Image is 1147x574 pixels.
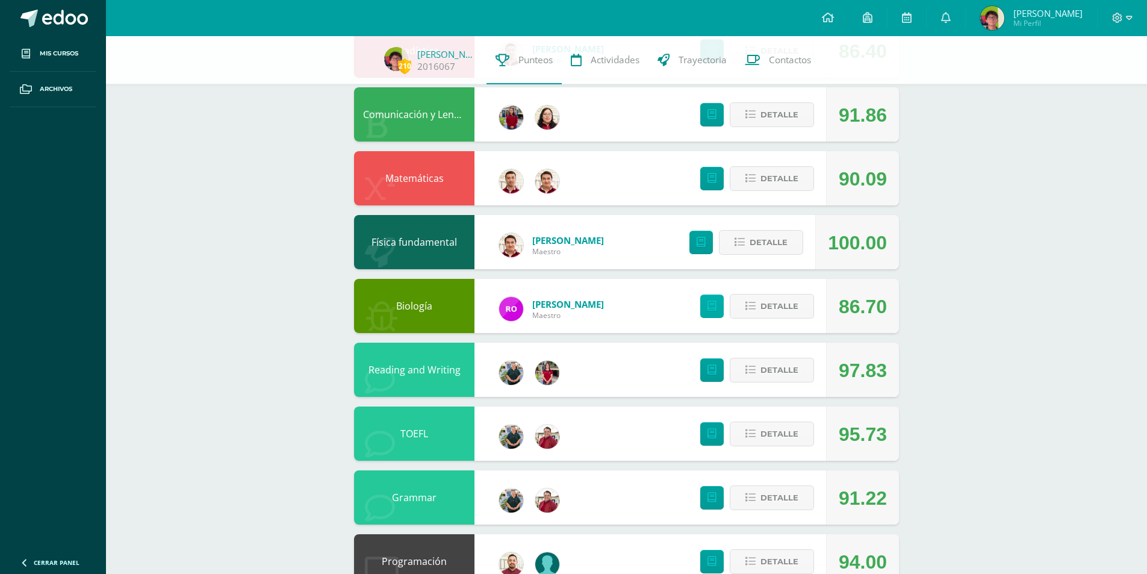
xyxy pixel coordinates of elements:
[499,488,523,513] img: d3b263647c2d686994e508e2c9b90e59.png
[532,246,604,257] span: Maestro
[839,407,887,461] div: 95.73
[10,36,96,72] a: Mis cursos
[839,152,887,206] div: 90.09
[532,234,604,246] a: [PERSON_NAME]
[750,231,788,254] span: Detalle
[499,425,523,449] img: d3b263647c2d686994e508e2c9b90e59.png
[730,294,814,319] button: Detalle
[354,87,474,142] div: Comunicación y Lenguaje
[499,105,523,129] img: e1f0730b59be0d440f55fb027c9eff26.png
[40,84,72,94] span: Archivos
[354,215,474,269] div: Física fundamental
[769,54,811,66] span: Contactos
[760,551,798,573] span: Detalle
[535,361,559,385] img: ea60e6a584bd98fae00485d881ebfd6b.png
[417,60,455,73] a: 2016067
[839,343,887,398] div: 97.83
[648,36,736,84] a: Trayectoria
[760,104,798,126] span: Detalle
[535,425,559,449] img: 4433c8ec4d0dcbe293dd19cfa8535420.png
[398,58,411,73] span: 210
[1013,18,1083,28] span: Mi Perfil
[760,167,798,190] span: Detalle
[1013,7,1083,19] span: [PERSON_NAME]
[839,88,887,142] div: 91.86
[730,549,814,574] button: Detalle
[417,48,477,60] a: [PERSON_NAME]
[499,297,523,321] img: 08228f36aa425246ac1f75ab91e507c5.png
[499,169,523,193] img: 8967023db232ea363fa53c906190b046.png
[499,361,523,385] img: d3b263647c2d686994e508e2c9b90e59.png
[354,343,474,397] div: Reading and Writing
[518,54,553,66] span: Punteos
[354,407,474,461] div: TOEFL
[839,471,887,525] div: 91.22
[730,422,814,446] button: Detalle
[384,47,408,71] img: 92ea0d8c7df05cfc06e3fb8b759d2e58.png
[719,230,803,255] button: Detalle
[760,359,798,381] span: Detalle
[980,6,1004,30] img: 92ea0d8c7df05cfc06e3fb8b759d2e58.png
[736,36,820,84] a: Contactos
[535,169,559,193] img: 76b79572e868f347d82537b4f7bc2cf5.png
[562,36,648,84] a: Actividades
[34,558,79,567] span: Cerrar panel
[828,216,887,270] div: 100.00
[535,488,559,513] img: 4433c8ec4d0dcbe293dd19cfa8535420.png
[486,36,562,84] a: Punteos
[730,102,814,127] button: Detalle
[354,470,474,525] div: Grammar
[10,72,96,107] a: Archivos
[760,295,798,317] span: Detalle
[730,485,814,510] button: Detalle
[532,310,604,320] span: Maestro
[679,54,727,66] span: Trayectoria
[839,279,887,334] div: 86.70
[760,423,798,445] span: Detalle
[730,358,814,382] button: Detalle
[760,487,798,509] span: Detalle
[591,54,639,66] span: Actividades
[499,233,523,257] img: 76b79572e868f347d82537b4f7bc2cf5.png
[535,105,559,129] img: c6b4b3f06f981deac34ce0a071b61492.png
[730,166,814,191] button: Detalle
[354,279,474,333] div: Biología
[40,49,78,58] span: Mis cursos
[532,298,604,310] a: [PERSON_NAME]
[354,151,474,205] div: Matemáticas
